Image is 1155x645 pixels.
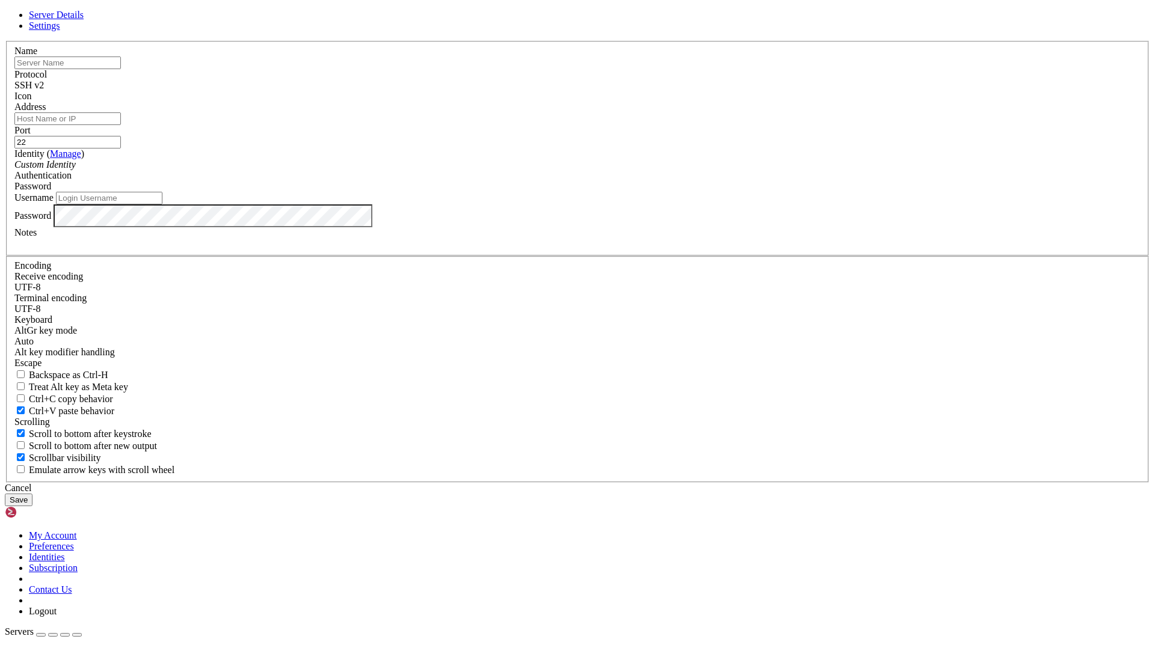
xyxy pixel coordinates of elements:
label: The vertical scrollbar mode. [14,453,101,463]
input: Host Name or IP [14,112,121,125]
i: Custom Identity [14,159,76,170]
span: Backspace as Ctrl-H [29,370,108,380]
div: UTF-8 [14,304,1141,314]
span: ( ) [47,148,84,159]
a: Preferences [29,541,74,551]
label: Ctrl-C copies if true, send ^C to host if false. Ctrl-Shift-C sends ^C to host if true, copies if... [14,394,113,404]
label: Ctrl+V pastes if true, sends ^V to host if false. Ctrl+Shift+V sends ^V to host if true, pastes i... [14,406,114,416]
div: Custom Identity [14,159,1141,170]
label: Notes [14,227,37,237]
label: If true, the backspace should send BS ('\x08', aka ^H). Otherwise the backspace key should send '... [14,370,108,380]
div: UTF-8 [14,282,1141,293]
input: Ctrl+V paste behavior [17,406,25,414]
span: Auto [14,336,34,346]
a: Settings [29,20,60,31]
input: Backspace as Ctrl-H [17,370,25,378]
a: My Account [29,530,77,540]
input: Scrollbar visibility [17,453,25,461]
span: Ctrl+V paste behavior [29,406,114,416]
a: Logout [29,606,57,616]
img: Shellngn [5,506,74,518]
label: Set the expected encoding for data received from the host. If the encodings do not match, visual ... [14,325,77,335]
label: Protocol [14,69,47,79]
div: Auto [14,336,1141,347]
a: Server Details [29,10,84,20]
div: SSH v2 [14,80,1141,91]
a: Subscription [29,563,78,573]
label: Set the expected encoding for data received from the host. If the encodings do not match, visual ... [14,271,83,281]
div: Cancel [5,483,1150,494]
input: Treat Alt key as Meta key [17,382,25,390]
input: Ctrl+C copy behavior [17,394,25,402]
label: Keyboard [14,314,52,325]
a: Identities [29,552,65,562]
label: Scroll to bottom after new output. [14,441,157,451]
div: Escape [14,358,1141,368]
label: Authentication [14,170,72,180]
label: Name [14,46,37,56]
label: Identity [14,148,84,159]
input: Scroll to bottom after keystroke [17,429,25,437]
span: SSH v2 [14,80,44,90]
label: Port [14,125,31,135]
label: Username [14,192,54,203]
input: Emulate arrow keys with scroll wheel [17,465,25,473]
label: The default terminal encoding. ISO-2022 enables character map translations (like graphics maps). ... [14,293,87,303]
input: Server Name [14,57,121,69]
span: Emulate arrow keys with scroll wheel [29,465,174,475]
label: Password [14,210,51,220]
label: Encoding [14,260,51,271]
a: Contact Us [29,584,72,595]
span: Ctrl+C copy behavior [29,394,113,404]
label: Address [14,102,46,112]
span: Scroll to bottom after new output [29,441,157,451]
input: Scroll to bottom after new output [17,441,25,449]
span: Treat Alt key as Meta key [29,382,128,392]
a: Manage [50,148,81,159]
a: Servers [5,626,82,637]
button: Save [5,494,32,506]
span: Scrollbar visibility [29,453,101,463]
div: Password [14,181,1141,192]
span: UTF-8 [14,304,41,314]
span: UTF-8 [14,282,41,292]
label: Controls how the Alt key is handled. Escape: Send an ESC prefix. 8-Bit: Add 128 to the typed char... [14,347,115,357]
label: Icon [14,91,31,101]
label: Whether to scroll to the bottom on any keystroke. [14,429,152,439]
label: Whether the Alt key acts as a Meta key or as a distinct Alt key. [14,382,128,392]
input: Port Number [14,136,121,148]
span: Servers [5,626,34,637]
label: Scrolling [14,417,50,427]
label: When using the alternative screen buffer, and DECCKM (Application Cursor Keys) is active, mouse w... [14,465,174,475]
input: Login Username [56,192,162,204]
span: Password [14,181,51,191]
span: Scroll to bottom after keystroke [29,429,152,439]
span: Escape [14,358,42,368]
